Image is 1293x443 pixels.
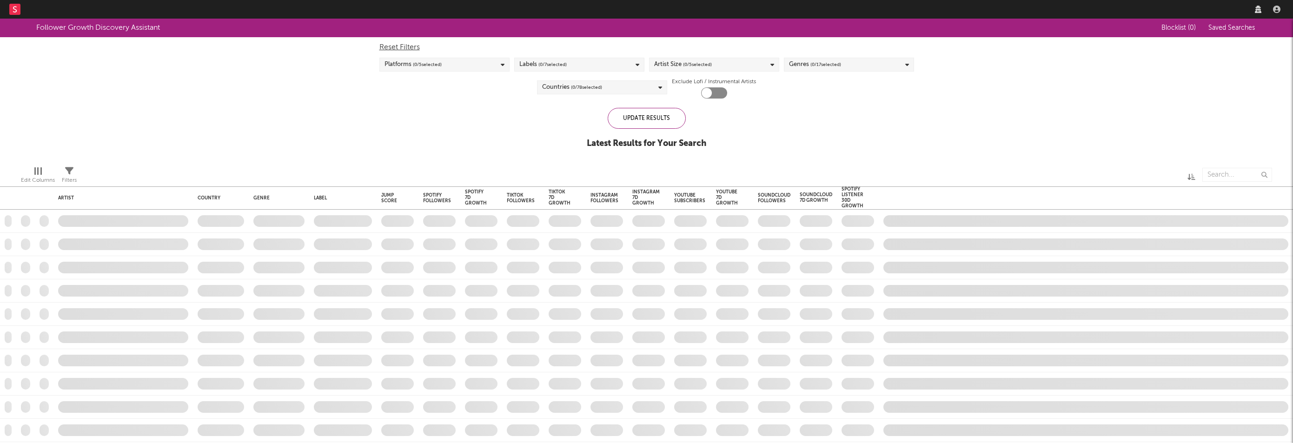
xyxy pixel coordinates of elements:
[507,192,535,204] div: Tiktok Followers
[542,82,602,93] div: Countries
[1208,25,1257,31] span: Saved Searches
[253,195,300,201] div: Genre
[800,192,832,203] div: Soundcloud 7D Growth
[590,192,618,204] div: Instagram Followers
[198,195,239,201] div: Country
[36,22,160,33] div: Follower Growth Discovery Assistant
[413,59,442,70] span: ( 0 / 5 selected)
[21,163,55,190] div: Edit Columns
[465,189,487,206] div: Spotify 7D Growth
[423,192,451,204] div: Spotify Followers
[571,82,602,93] span: ( 0 / 78 selected)
[716,189,738,206] div: YouTube 7D Growth
[587,138,706,149] div: Latest Results for Your Search
[842,186,863,209] div: Spotify Listener 30D Growth
[758,192,790,204] div: Soundcloud Followers
[1188,25,1196,31] span: ( 0 )
[1206,24,1257,32] button: Saved Searches
[21,175,55,186] div: Edit Columns
[381,192,400,204] div: Jump Score
[549,189,570,206] div: Tiktok 7D Growth
[58,195,184,201] div: Artist
[62,163,77,190] div: Filters
[1161,25,1196,31] span: Blocklist
[672,76,756,87] label: Exclude Lofi / Instrumental Artists
[789,59,841,70] div: Genres
[608,108,686,129] div: Update Results
[538,59,567,70] span: ( 0 / 7 selected)
[654,59,712,70] div: Artist Size
[683,59,712,70] span: ( 0 / 5 selected)
[62,175,77,186] div: Filters
[810,59,841,70] span: ( 0 / 17 selected)
[314,195,367,201] div: Label
[519,59,567,70] div: Labels
[385,59,442,70] div: Platforms
[674,192,705,204] div: YouTube Subscribers
[1202,168,1272,182] input: Search...
[632,189,660,206] div: Instagram 7D Growth
[379,42,914,53] div: Reset Filters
